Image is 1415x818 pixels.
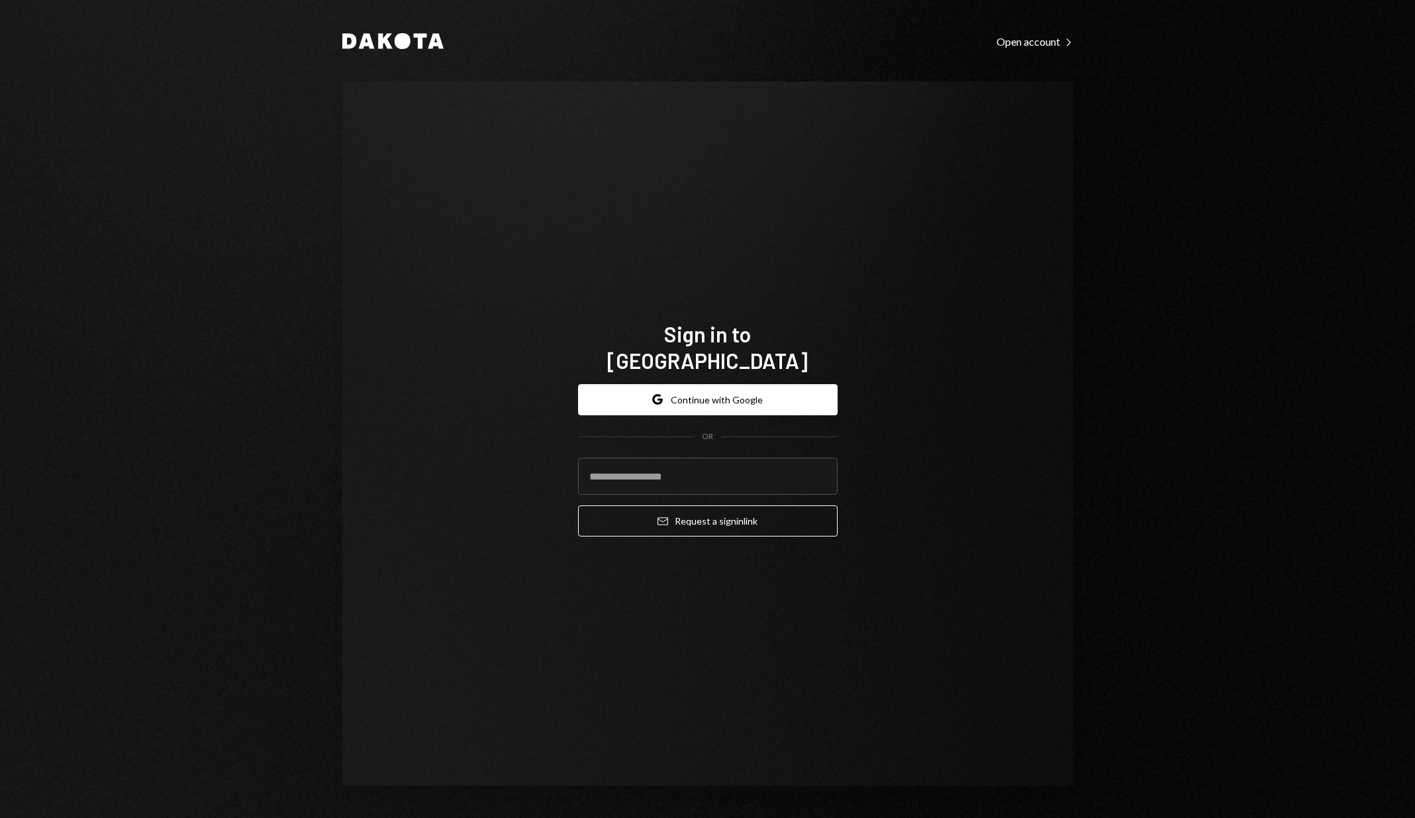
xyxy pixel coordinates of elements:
[702,431,713,442] div: OR
[997,35,1073,48] div: Open account
[578,384,838,415] button: Continue with Google
[578,321,838,374] h1: Sign in to [GEOGRAPHIC_DATA]
[997,34,1073,48] a: Open account
[578,505,838,537] button: Request a signinlink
